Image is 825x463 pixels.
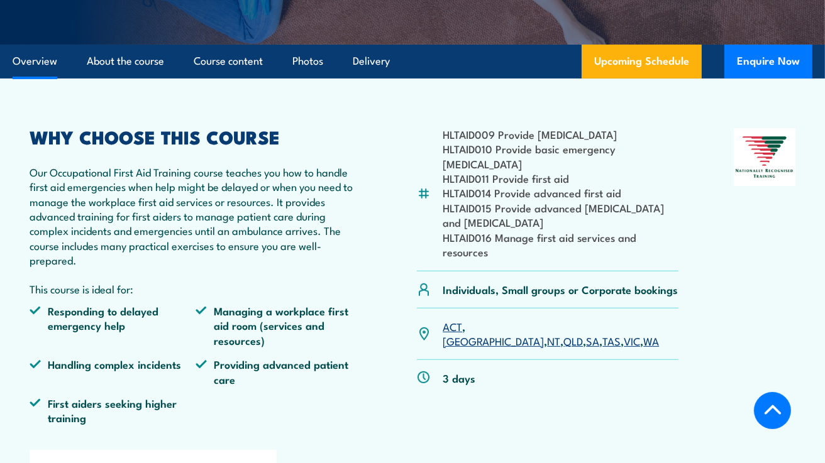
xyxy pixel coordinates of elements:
p: 3 days [443,371,475,385]
a: NT [547,333,560,348]
a: Course content [194,45,263,78]
h2: WHY CHOOSE THIS COURSE [30,128,362,144]
li: HLTAID015 Provide advanced [MEDICAL_DATA] and [MEDICAL_DATA] [443,200,678,230]
li: HLTAID014 Provide advanced first aid [443,185,678,200]
li: HLTAID009 Provide [MEDICAL_DATA] [443,127,678,141]
a: Delivery [353,45,390,78]
p: Individuals, Small groups or Corporate bookings [443,282,678,297]
a: Upcoming Schedule [582,45,702,79]
li: Managing a workplace first aid room (services and resources) [196,303,362,347]
li: HLTAID011 Provide first aid [443,171,678,185]
a: [GEOGRAPHIC_DATA] [443,333,544,348]
li: HLTAID016 Manage first aid services and resources [443,230,678,259]
p: Our Occupational First Aid Training course teaches you how to handle first aid emergencies when h... [30,165,362,268]
a: QLD [563,333,583,348]
li: Providing advanced patient care [196,357,362,386]
a: TAS [602,333,621,348]
img: Nationally Recognised Training logo. [734,128,795,186]
button: Enquire Now [724,45,812,79]
a: WA [643,333,659,348]
a: VIC [624,333,640,348]
a: SA [586,333,599,348]
li: HLTAID010 Provide basic emergency [MEDICAL_DATA] [443,141,678,171]
p: This course is ideal for: [30,281,362,296]
li: First aiders seeking higher training [30,396,196,425]
a: About the course [87,45,164,78]
p: , , , , , , , [443,319,678,349]
li: Responding to delayed emergency help [30,303,196,347]
li: Handling complex incidents [30,357,196,386]
a: ACT [443,319,462,334]
a: Photos [292,45,323,78]
a: Overview [13,45,57,78]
